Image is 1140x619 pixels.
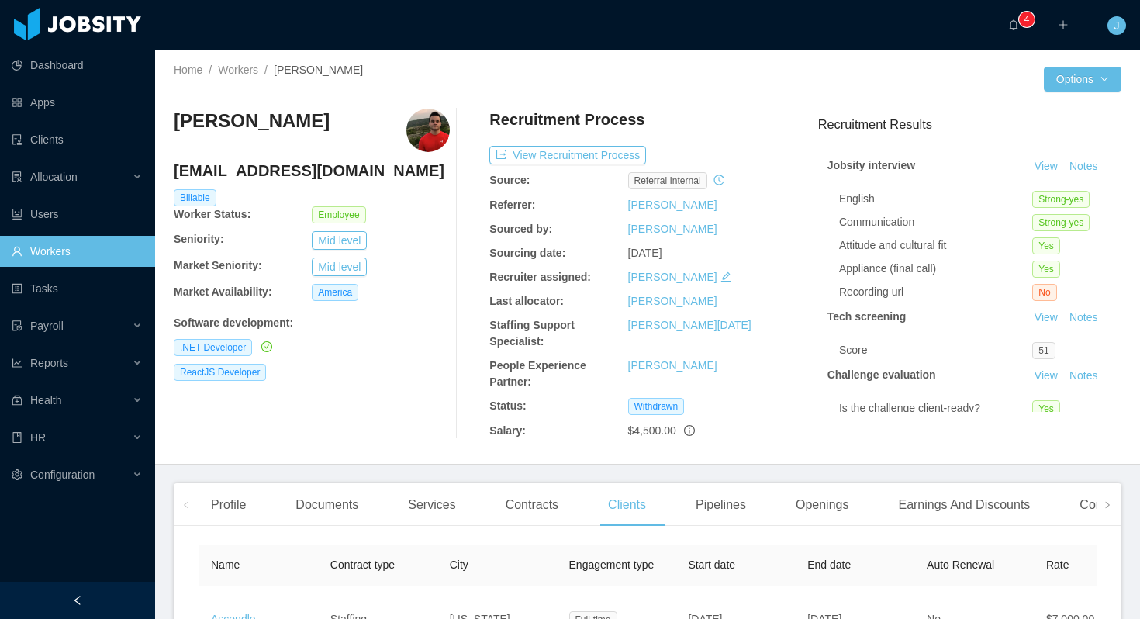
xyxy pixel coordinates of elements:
a: icon: pie-chartDashboard [12,50,143,81]
b: Staffing Support Specialist: [489,319,575,348]
a: View [1029,369,1063,382]
button: Notes [1063,157,1104,176]
div: Services [396,483,468,527]
button: Optionsicon: down [1044,67,1121,92]
span: $4,500.00 [628,424,676,437]
b: Market Availability: [174,285,272,298]
button: Notes [1063,367,1104,386]
div: Openings [783,483,862,527]
span: Auto Renewal [927,558,994,571]
span: ReactJS Developer [174,364,266,381]
p: 4 [1024,12,1030,27]
div: Profile [199,483,258,527]
div: English [839,191,1032,207]
div: Pipelines [683,483,758,527]
span: / [264,64,268,76]
i: icon: file-protect [12,320,22,331]
b: Status: [489,399,526,412]
a: icon: profileTasks [12,273,143,304]
img: 73a2fc49-a118-48bd-ac1b-50411a46aa98_66685c6b34421-400w.png [406,109,450,152]
a: icon: appstoreApps [12,87,143,118]
i: icon: setting [12,469,22,480]
a: View [1029,311,1063,323]
span: Start date [688,558,735,571]
span: Contract type [330,558,395,571]
b: Seniority: [174,233,224,245]
span: Name [211,558,240,571]
span: J [1114,16,1120,35]
a: icon: userWorkers [12,236,143,267]
span: Rate [1046,558,1069,571]
div: Clients [596,483,658,527]
span: Strong-yes [1032,191,1090,208]
div: Is the challenge client-ready? [839,400,1032,417]
i: icon: medicine-box [12,395,22,406]
a: [PERSON_NAME] [628,199,717,211]
button: Mid level [312,231,367,250]
b: People Experience Partner: [489,359,586,388]
span: Yes [1032,400,1060,417]
span: No [1032,284,1056,301]
i: icon: bell [1008,19,1019,30]
span: info-circle [684,425,695,436]
span: Referral internal [628,172,707,189]
span: Strong-yes [1032,214,1090,231]
span: Health [30,394,61,406]
span: [DATE] [628,247,662,259]
span: HR [30,431,46,444]
span: Payroll [30,320,64,332]
div: Communication [839,214,1032,230]
span: America [312,284,358,301]
b: Source: [489,174,530,186]
i: icon: right [1104,501,1111,509]
b: Salary: [489,424,526,437]
i: icon: line-chart [12,358,22,368]
div: Appliance (final call) [839,261,1032,277]
button: icon: exportView Recruitment Process [489,146,646,164]
h3: [PERSON_NAME] [174,109,330,133]
div: Attitude and cultural fit [839,237,1032,254]
a: icon: exportView Recruitment Process [489,149,646,161]
button: Notes [1063,309,1104,327]
i: icon: check-circle [261,341,272,352]
strong: Challenge evaluation [827,368,936,381]
i: icon: history [713,175,724,185]
b: Worker Status: [174,208,250,220]
strong: Tech screening [827,310,907,323]
h3: Recruitment Results [818,115,1121,134]
span: Billable [174,189,216,206]
span: Yes [1032,261,1060,278]
span: Reports [30,357,68,369]
div: Documents [283,483,371,527]
a: [PERSON_NAME] [628,295,717,307]
span: Configuration [30,469,95,481]
h4: [EMAIL_ADDRESS][DOMAIN_NAME] [174,160,450,182]
b: Software development : [174,316,293,329]
a: Home [174,64,202,76]
a: [PERSON_NAME] [628,223,717,235]
span: Yes [1032,237,1060,254]
b: Sourcing date: [489,247,565,259]
b: Recruiter assigned: [489,271,591,283]
span: Engagement type [569,558,655,571]
i: icon: book [12,432,22,443]
sup: 4 [1019,12,1035,27]
a: [PERSON_NAME] [628,271,717,283]
span: / [209,64,212,76]
span: End date [807,558,851,571]
div: Recording url [839,284,1032,300]
span: [PERSON_NAME] [274,64,363,76]
span: City [450,558,468,571]
a: [PERSON_NAME][DATE] [628,319,751,331]
div: Score [839,342,1032,358]
div: Contracts [493,483,571,527]
a: Workers [218,64,258,76]
i: icon: left [182,501,190,509]
b: Market Seniority: [174,259,262,271]
span: Withdrawn [628,398,685,415]
span: 51 [1032,342,1055,359]
b: Last allocator: [489,295,564,307]
a: icon: check-circle [258,341,272,353]
span: Allocation [30,171,78,183]
strong: Jobsity interview [827,159,916,171]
